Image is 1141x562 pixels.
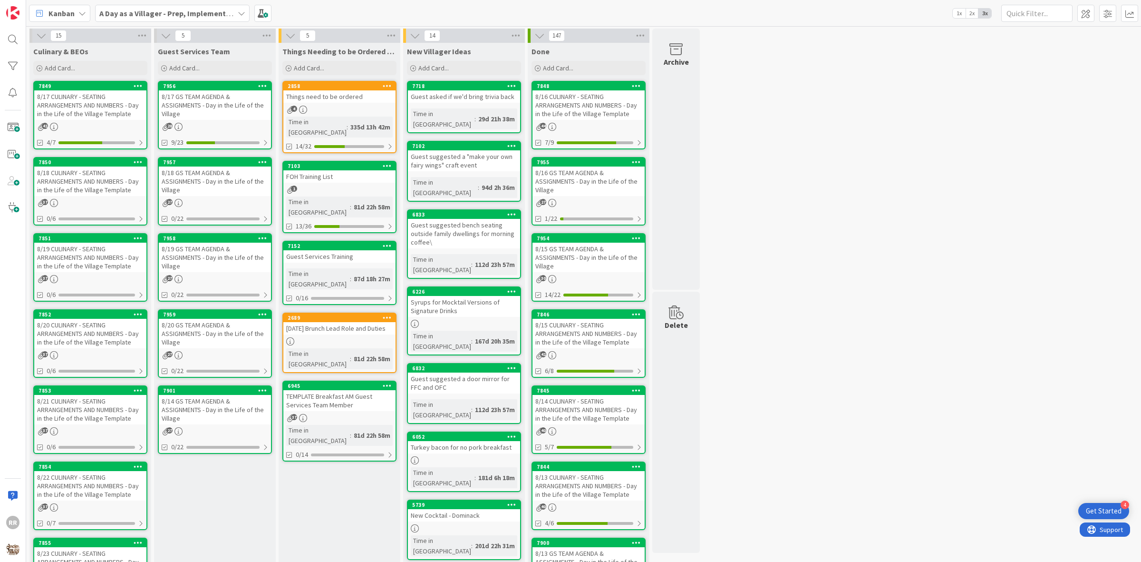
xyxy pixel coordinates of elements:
[34,167,146,196] div: 8/18 CULINARY - SEATING ARRANGEMENTS AND NUMBERS - Day in the Life of the Village Template
[532,310,645,319] div: 7846
[474,473,476,483] span: :
[532,471,645,501] div: 8/13 CULINARY - SEATING ARRANGEMENTS AND NUMBERS - Day in the Life of the Village Template
[283,314,396,322] div: 2689
[47,214,56,224] span: 0/6
[39,463,146,470] div: 7854
[163,83,271,89] div: 7956
[471,259,473,270] span: :
[408,142,520,150] div: 7102
[348,122,393,132] div: 335d 13h 42m
[1078,503,1129,519] div: Open Get Started checklist, remaining modules: 4
[34,471,146,501] div: 8/22 CULINARY - SEATING ARRANGEMENTS AND NUMBERS - Day in the Life of the Village Template
[532,81,646,149] a: 78488/16 CULINARY - SEATING ARRANGEMENTS AND NUMBERS - Day in the Life of the Village Template7/9
[532,539,645,547] div: 7900
[407,81,521,133] a: 7718Guest asked if we'd bring trivia backTime in [GEOGRAPHIC_DATA]:29d 21h 38m
[34,234,146,243] div: 7851
[34,463,146,471] div: 7854
[288,163,396,169] div: 7103
[158,157,272,226] a: 79578/18 GS TEAM AGENDA & ASSIGNMENTS - Day in the Life of the Village0/22
[171,138,184,148] span: 9/23
[408,296,520,317] div: Syrups for Mocktail Versions of Signature Drinks
[286,348,350,369] div: Time in [GEOGRAPHIC_DATA]
[33,47,88,56] span: Culinary & BEOs
[408,501,520,522] div: 5739New Cocktail - Dominack
[39,387,146,394] div: 7853
[39,540,146,546] div: 7855
[34,463,146,501] div: 78548/22 CULINARY - SEATING ARRANGEMENTS AND NUMBERS - Day in the Life of the Village Template
[159,395,271,424] div: 8/14 GS TEAM AGENDA & ASSIGNMENTS - Day in the Life of the Village
[283,390,396,411] div: TEMPLATE Breakfast AM Guest Services Team Member
[408,364,520,394] div: 6832Guest suggested a door mirror for FFC and OFC
[545,214,557,224] span: 1/22
[545,518,554,528] span: 4/6
[537,387,645,394] div: 7845
[171,290,184,300] span: 0/22
[411,331,471,352] div: Time in [GEOGRAPHIC_DATA]
[424,30,440,41] span: 14
[159,167,271,196] div: 8/18 GS TEAM AGENDA & ASSIGNMENTS - Day in the Life of the Village
[412,288,520,295] div: 6226
[532,386,645,395] div: 7845
[532,82,645,90] div: 7848
[1001,5,1073,22] input: Quick Filter...
[408,433,520,454] div: 6052Turkey bacon for no pork breakfast
[291,106,297,112] span: 4
[296,293,308,303] span: 0/16
[34,82,146,120] div: 78498/17 CULINARY - SEATING ARRANGEMENTS AND NUMBERS - Day in the Life of the Village Template
[42,123,48,129] span: 41
[350,354,351,364] span: :
[953,9,966,18] span: 1x
[166,199,173,205] span: 27
[163,159,271,166] div: 7957
[34,310,146,319] div: 7852
[471,541,473,551] span: :
[543,64,573,72] span: Add Card...
[473,259,517,270] div: 112d 23h 57m
[540,199,546,205] span: 27
[408,373,520,394] div: Guest suggested a door mirror for FFC and OFC
[158,385,272,454] a: 79018/14 GS TEAM AGENDA & ASSIGNMENTS - Day in the Life of the Village0/22
[350,274,351,284] span: :
[33,385,147,454] a: 78538/21 CULINARY - SEATING ARRANGEMENTS AND NUMBERS - Day in the Life of the Village Template0/6
[350,202,351,212] span: :
[407,47,471,56] span: New Villager Ideas
[34,310,146,348] div: 78528/20 CULINARY - SEATING ARRANGEMENTS AND NUMBERS - Day in the Life of the Village Template
[42,351,48,357] span: 37
[47,442,56,452] span: 0/6
[283,250,396,263] div: Guest Services Training
[966,9,978,18] span: 2x
[407,286,521,355] a: 6226Syrups for Mocktail Versions of Signature DrinksTime in [GEOGRAPHIC_DATA]:167d 20h 35m
[288,383,396,389] div: 6945
[540,351,546,357] span: 41
[474,114,476,124] span: :
[283,382,396,411] div: 6945TEMPLATE Breakfast AM Guest Services Team Member
[532,386,645,424] div: 78458/14 CULINARY - SEATING ARRANGEMENTS AND NUMBERS - Day in the Life of the Village Template
[159,243,271,272] div: 8/19 GS TEAM AGENDA & ASSIGNMENTS - Day in the Life of the Village
[283,242,396,263] div: 7152Guest Services Training
[532,395,645,424] div: 8/14 CULINARY - SEATING ARRANGEMENTS AND NUMBERS - Day in the Life of the Village Template
[408,82,520,103] div: 7718Guest asked if we'd bring trivia back
[407,432,521,492] a: 6052Turkey bacon for no pork breakfastTime in [GEOGRAPHIC_DATA]:181d 6h 18m
[282,161,396,233] a: 7103FOH Training ListTime in [GEOGRAPHIC_DATA]:81d 22h 58m13/36
[282,47,396,56] span: Things Needing to be Ordered - PUT IN CARD, Don't make new card
[283,382,396,390] div: 6945
[532,158,645,167] div: 7955
[286,197,350,217] div: Time in [GEOGRAPHIC_DATA]
[532,310,645,348] div: 78468/15 CULINARY - SEATING ARRANGEMENTS AND NUMBERS - Day in the Life of the Village Template
[48,8,75,19] span: Kanban
[407,500,521,560] a: 5739New Cocktail - DominackTime in [GEOGRAPHIC_DATA]:201d 22h 31m
[351,202,393,212] div: 81d 22h 58m
[537,311,645,318] div: 7846
[171,366,184,376] span: 0/22
[159,386,271,424] div: 79018/14 GS TEAM AGENDA & ASSIGNMENTS - Day in the Life of the Village
[288,243,396,249] div: 7152
[545,366,554,376] span: 6/8
[532,157,646,226] a: 79558/16 GS TEAM AGENDA & ASSIGNMENTS - Day in the Life of the Village1/22
[407,209,521,279] a: 6833Guest suggested bench seating outside family dwellings for morning coffee\Time in [GEOGRAPHIC...
[532,462,646,530] a: 78448/13 CULINARY - SEATING ARRANGEMENTS AND NUMBERS - Day in the Life of the Village Template4/6
[39,83,146,89] div: 7849
[351,354,393,364] div: 81d 22h 58m
[532,319,645,348] div: 8/15 CULINARY - SEATING ARRANGEMENTS AND NUMBERS - Day in the Life of the Village Template
[39,311,146,318] div: 7852
[47,366,56,376] span: 0/6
